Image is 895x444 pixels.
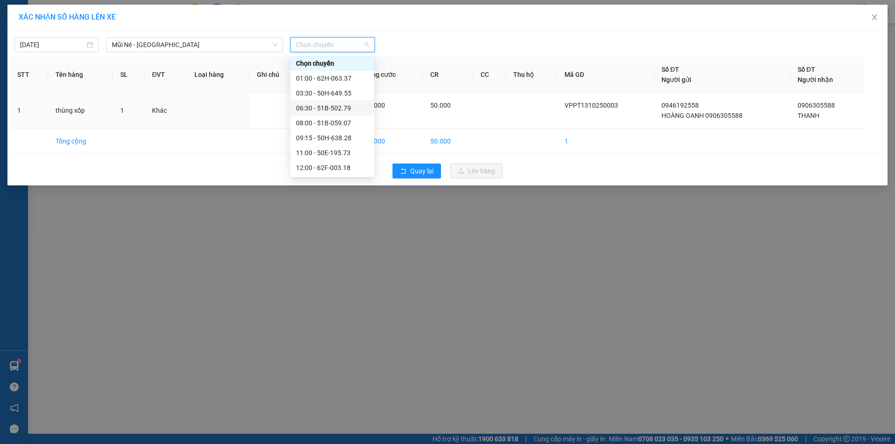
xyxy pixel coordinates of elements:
[296,103,369,113] div: 06:30 - 51B-502.79
[8,30,83,41] div: CHỊ HẠNH
[430,102,451,109] span: 50.000
[272,42,278,48] span: down
[296,118,369,128] div: 08:00 - 51B-059.07
[8,9,22,19] span: Gửi:
[871,14,878,21] span: close
[296,148,369,158] div: 11:00 - 50E-195.73
[557,57,654,93] th: Mã GD
[120,107,124,114] span: 1
[661,112,743,119] span: HOÀNG OANH 0906305588
[187,57,250,93] th: Loại hàng
[48,57,113,93] th: Tên hàng
[112,38,277,52] span: Mũi Né - Sài Gòn
[48,129,113,154] td: Tổng cộng
[357,57,422,93] th: Tổng cước
[410,166,434,176] span: Quay lại
[798,66,815,73] span: Số ĐT
[661,66,679,73] span: Số ĐT
[20,40,85,50] input: 13/10/2025
[450,164,503,178] button: uploadLên hàng
[296,38,369,52] span: Chọn chuyến
[89,8,164,30] div: VP [PERSON_NAME]
[10,93,48,129] td: 1
[113,57,145,93] th: SL
[89,41,164,55] div: 0339660463
[296,133,369,143] div: 09:15 - 50H-638.28
[798,76,833,83] span: Người nhận
[861,5,888,31] button: Close
[89,55,148,103] span: book grab dùm khách
[48,93,113,129] td: thùng xốp
[89,9,111,19] span: Nhận:
[19,13,116,21] span: XÁC NHẬN SỐ HÀNG LÊN XE
[365,102,385,109] span: 50.000
[661,76,691,83] span: Người gửi
[423,57,473,93] th: CR
[10,57,48,93] th: STT
[661,102,699,109] span: 0946192558
[296,73,369,83] div: 01:00 - 62H-063.37
[798,112,819,119] span: THANH
[249,57,302,93] th: Ghi chú
[8,8,83,30] div: VP [PERSON_NAME]
[296,88,369,98] div: 03:30 - 50H-649.55
[296,163,369,173] div: 12:00 - 62F-003.18
[798,102,835,109] span: 0906305588
[290,56,374,71] div: Chọn chuyến
[400,168,406,175] span: rollback
[89,60,103,69] span: DĐ:
[89,30,164,41] div: LÙN
[8,41,83,55] div: 0911575711
[357,129,422,154] td: 50.000
[557,129,654,154] td: 1
[565,102,618,109] span: VPPT1310250003
[296,58,369,68] div: Chọn chuyến
[392,164,441,178] button: rollbackQuay lại
[473,57,506,93] th: CC
[506,57,557,93] th: Thu hộ
[145,93,187,129] td: Khác
[423,129,473,154] td: 50.000
[145,57,187,93] th: ĐVT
